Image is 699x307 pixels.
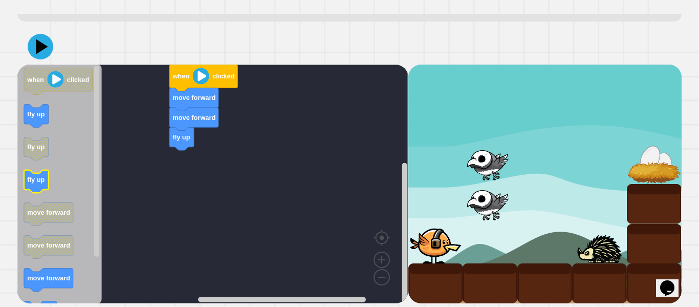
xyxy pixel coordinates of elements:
[27,274,70,282] text: move forward
[27,110,45,118] text: fly up
[27,209,70,216] text: move forward
[27,76,44,84] text: when
[17,65,408,303] div: Blockly Workspace
[173,94,216,101] text: move forward
[656,266,689,297] iframe: chat widget
[172,72,190,80] text: when
[67,76,89,84] text: clicked
[212,72,234,80] text: clicked
[173,114,216,121] text: move forward
[27,241,70,249] text: move forward
[173,133,190,141] text: fly up
[27,176,45,183] text: fly up
[27,143,45,151] text: fly up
